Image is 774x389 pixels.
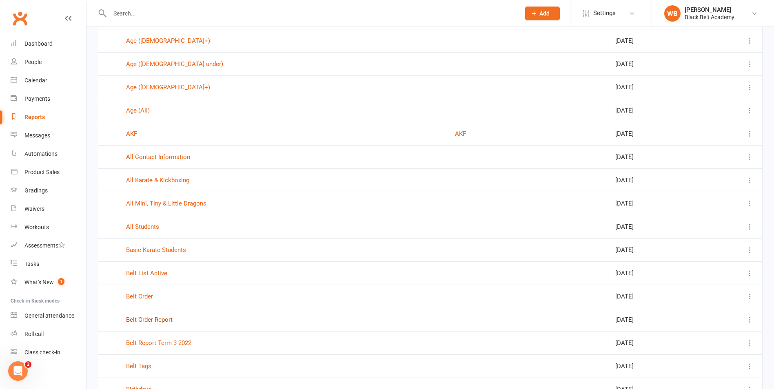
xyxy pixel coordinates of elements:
[24,312,74,319] div: General attendance
[58,278,64,285] span: 1
[593,4,616,22] span: Settings
[126,246,186,254] a: Basic Karate Students
[11,181,86,200] a: Gradings
[24,261,39,267] div: Tasks
[11,71,86,90] a: Calendar
[8,361,28,381] iframe: Intercom live chat
[525,7,560,20] button: Add
[126,223,159,230] a: All Students
[685,6,734,13] div: [PERSON_NAME]
[608,238,707,261] td: [DATE]
[11,90,86,108] a: Payments
[126,37,210,44] a: Age ([DEMOGRAPHIC_DATA]+)
[455,129,466,139] button: AKF
[11,200,86,218] a: Waivers
[664,5,681,22] div: WB
[24,114,45,120] div: Reports
[608,308,707,331] td: [DATE]
[608,75,707,99] td: [DATE]
[126,200,206,207] a: All Mini, Tiny & Little Dragons
[10,8,30,29] a: Clubworx
[608,192,707,215] td: [DATE]
[24,77,47,84] div: Calendar
[24,349,60,356] div: Class check-in
[11,108,86,126] a: Reports
[608,145,707,168] td: [DATE]
[11,255,86,273] a: Tasks
[608,122,707,145] td: [DATE]
[24,187,48,194] div: Gradings
[11,218,86,236] a: Workouts
[126,362,151,370] a: Belt Tags
[24,95,50,102] div: Payments
[126,60,223,68] a: Age ([DEMOGRAPHIC_DATA] under)
[126,293,153,300] a: Belt Order
[11,325,86,343] a: Roll call
[11,163,86,181] a: Product Sales
[608,52,707,75] td: [DATE]
[608,354,707,378] td: [DATE]
[11,236,86,255] a: Assessments
[126,153,190,161] a: All Contact Information
[608,285,707,308] td: [DATE]
[24,331,44,337] div: Roll call
[24,224,49,230] div: Workouts
[608,331,707,354] td: [DATE]
[608,168,707,192] td: [DATE]
[685,13,734,21] div: Black Belt Academy
[24,40,53,47] div: Dashboard
[608,261,707,285] td: [DATE]
[24,169,60,175] div: Product Sales
[24,132,50,139] div: Messages
[24,279,54,285] div: What's New
[608,99,707,122] td: [DATE]
[126,270,167,277] a: Belt List Active
[126,130,137,137] a: AKF
[126,177,189,184] a: All Karate & Kickboxing
[126,339,191,347] a: Belt Report Term 3 2022
[24,242,65,249] div: Assessments
[11,35,86,53] a: Dashboard
[24,206,44,212] div: Waivers
[608,215,707,238] td: [DATE]
[24,150,58,157] div: Automations
[11,145,86,163] a: Automations
[126,316,173,323] a: Belt Order Report
[11,307,86,325] a: General attendance kiosk mode
[126,84,210,91] a: Age ([DEMOGRAPHIC_DATA]+)
[11,53,86,71] a: People
[11,126,86,145] a: Messages
[11,343,86,362] a: Class kiosk mode
[608,29,707,52] td: [DATE]
[126,107,150,114] a: Age (All)
[539,10,550,17] span: Add
[107,8,515,19] input: Search...
[24,59,42,65] div: People
[11,273,86,292] a: What's New1
[25,361,31,368] span: 2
